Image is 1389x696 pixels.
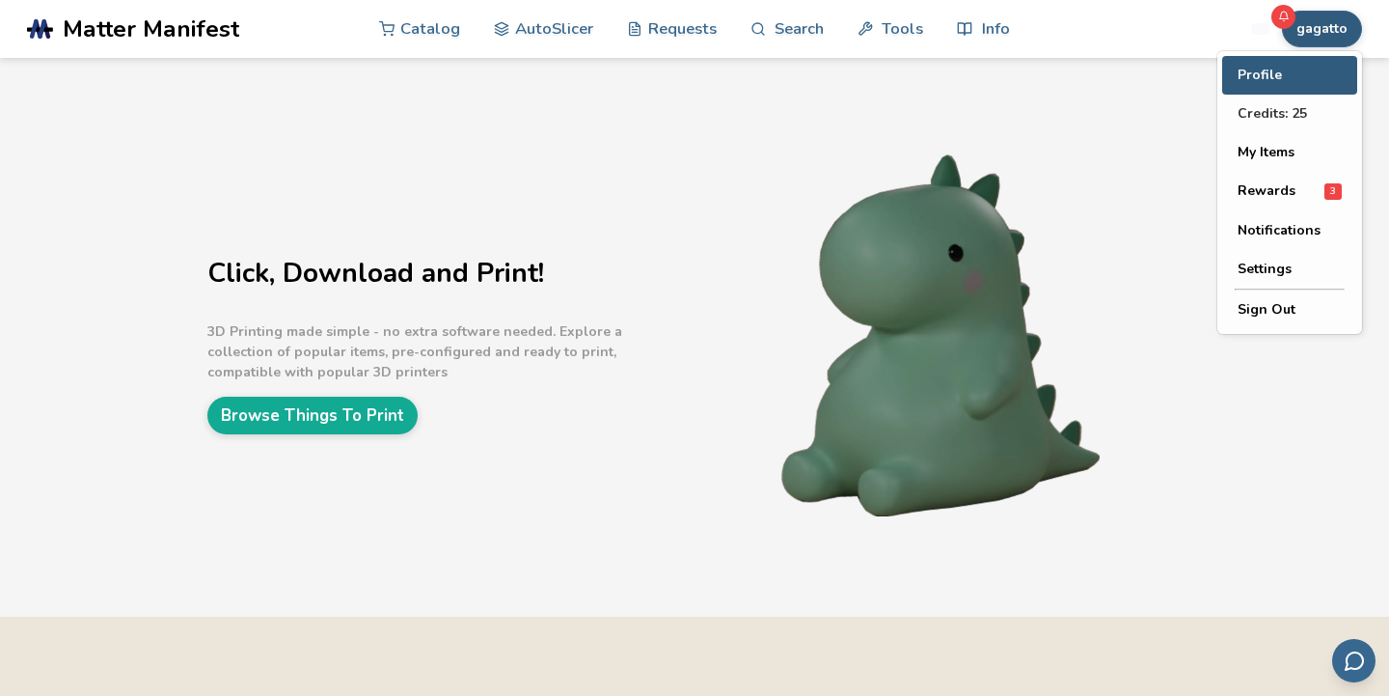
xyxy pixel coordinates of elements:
[207,259,690,289] h1: Click, Download and Print!
[1217,51,1362,334] div: gagatto
[207,397,418,434] a: Browse Things To Print
[1222,95,1357,133] button: Credits: 25
[1222,133,1357,172] button: My Items
[1222,250,1357,289] button: Settings
[1332,639,1375,682] button: Send feedback via email
[1238,223,1321,238] span: Notifications
[1324,183,1342,200] span: 3
[1222,56,1357,95] button: Profile
[1222,291,1357,329] button: Sign Out
[1282,11,1362,47] button: gagatto
[1238,183,1295,199] span: Rewards
[207,321,690,382] p: 3D Printing made simple - no extra software needed. Explore a collection of popular items, pre-co...
[63,15,239,42] span: Matter Manifest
